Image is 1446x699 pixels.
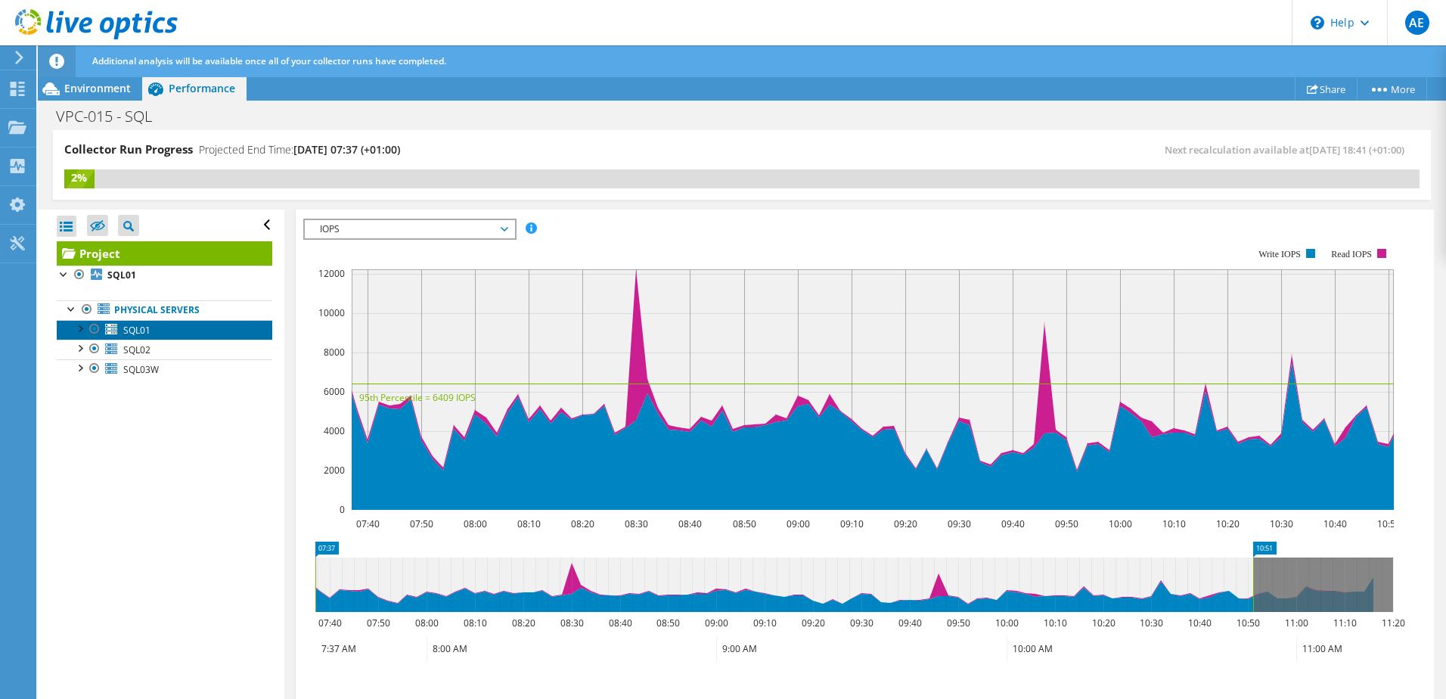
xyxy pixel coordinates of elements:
text: 10:10 [1043,617,1066,629]
text: 11:20 [1381,617,1404,629]
span: Additional analysis will be available once all of your collector runs have completed. [92,54,446,67]
span: SQL02 [123,343,150,356]
text: 12000 [318,267,345,280]
text: 09:00 [704,617,728,629]
span: Performance [169,81,235,95]
text: 09:20 [893,517,917,530]
b: SQL01 [107,269,136,281]
text: 09:10 [752,617,776,629]
text: 08:50 [656,617,679,629]
a: SQL02 [57,340,272,359]
text: 07:50 [409,517,433,530]
a: Physical Servers [57,300,272,320]
text: 07:40 [318,617,341,629]
text: 10:40 [1323,517,1346,530]
text: 4000 [324,424,345,437]
text: 08:40 [678,517,701,530]
span: SQL01 [123,324,150,337]
text: 10000 [318,306,345,319]
text: 11:10 [1333,617,1356,629]
text: 08:30 [624,517,647,530]
text: 10:20 [1215,517,1239,530]
h4: Projected End Time: [199,141,400,158]
svg: \n [1311,16,1324,30]
text: 08:20 [570,517,594,530]
text: 08:20 [511,617,535,629]
h1: VPC-015 - SQL [49,108,175,125]
text: 10:40 [1187,617,1211,629]
text: 10:50 [1236,617,1259,629]
text: 10:50 [1376,517,1400,530]
span: [DATE] 07:37 (+01:00) [293,142,400,157]
span: AE [1405,11,1429,35]
text: 07:50 [366,617,389,629]
text: 08:50 [732,517,756,530]
text: 09:40 [898,617,921,629]
text: 10:00 [995,617,1018,629]
text: 09:10 [839,517,863,530]
a: Share [1295,77,1358,101]
text: 08:40 [608,617,631,629]
text: 8000 [324,346,345,359]
text: 09:00 [786,517,809,530]
text: 6000 [324,385,345,398]
text: 10:30 [1269,517,1292,530]
text: 09:40 [1001,517,1024,530]
text: 10:20 [1091,617,1115,629]
text: 95th Percentile = 6409 IOPS [359,391,476,404]
text: 2000 [324,464,345,477]
span: Environment [64,81,131,95]
span: SQL03W [123,363,159,376]
text: 0 [340,503,345,516]
a: Project [57,241,272,266]
text: Read IOPS [1331,249,1372,259]
text: 09:30 [947,517,970,530]
text: 09:20 [801,617,824,629]
a: SQL01 [57,320,272,340]
text: 10:10 [1162,517,1185,530]
a: SQL01 [57,266,272,285]
text: 09:30 [849,617,873,629]
text: 08:10 [517,517,540,530]
text: 08:00 [463,517,486,530]
text: 09:50 [1054,517,1078,530]
span: IOPS [312,220,507,238]
text: 08:00 [414,617,438,629]
span: Next recalculation available at [1165,143,1412,157]
a: SQL03W [57,359,272,379]
text: Write IOPS [1258,249,1301,259]
text: 10:30 [1139,617,1162,629]
text: 07:40 [355,517,379,530]
text: 10:00 [1108,517,1131,530]
div: 2% [64,169,95,186]
text: 08:30 [560,617,583,629]
a: More [1357,77,1427,101]
text: 09:50 [946,617,970,629]
span: [DATE] 18:41 (+01:00) [1309,143,1404,157]
text: 08:10 [463,617,486,629]
text: 11:00 [1284,617,1308,629]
